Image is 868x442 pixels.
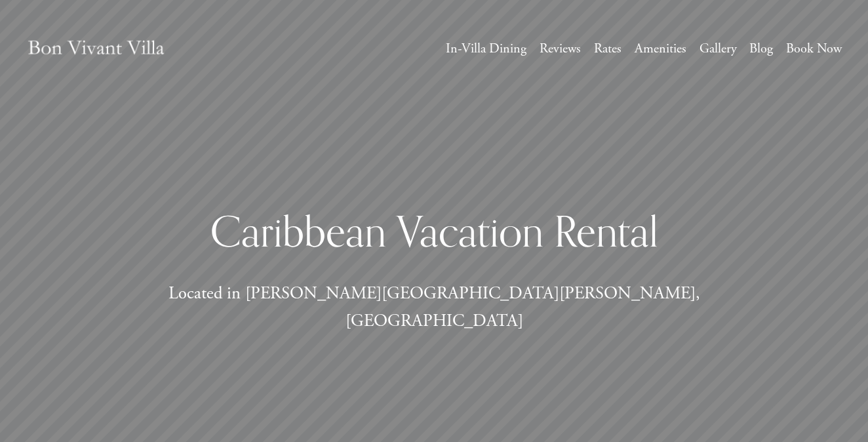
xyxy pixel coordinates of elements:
[540,37,581,61] a: Reviews
[594,37,621,61] a: Rates
[635,37,686,61] a: Amenities
[446,37,526,61] a: In-Villa Dining
[786,37,842,61] a: Book Now
[700,37,737,61] a: Gallery
[129,205,740,258] h1: Caribbean Vacation Rental
[129,280,740,336] p: Located in [PERSON_NAME][GEOGRAPHIC_DATA][PERSON_NAME], [GEOGRAPHIC_DATA]
[26,26,166,73] img: Caribbean Vacation Rental | Bon Vivant Villa
[749,37,773,61] a: Blog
